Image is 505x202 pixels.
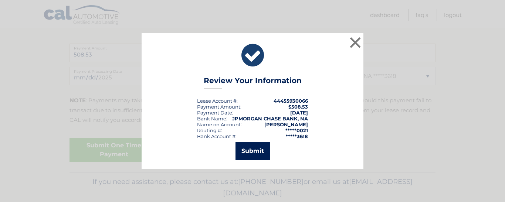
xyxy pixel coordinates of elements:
strong: [PERSON_NAME] [264,121,308,127]
div: Routing #: [197,127,222,133]
div: Lease Account #: [197,98,238,104]
strong: JPMORGAN CHASE BANK, NA [232,116,308,121]
span: [DATE] [290,110,308,116]
button: Submit [235,142,270,160]
div: Bank Account #: [197,133,237,139]
span: Payment Date [197,110,232,116]
div: Payment Amount: [197,104,241,110]
div: Bank Name: [197,116,227,121]
div: Name on Account: [197,121,242,127]
div: : [197,110,233,116]
h3: Review Your Information [204,76,302,89]
button: × [348,35,363,50]
strong: 44455930066 [274,98,308,104]
span: $508.53 [288,104,308,110]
